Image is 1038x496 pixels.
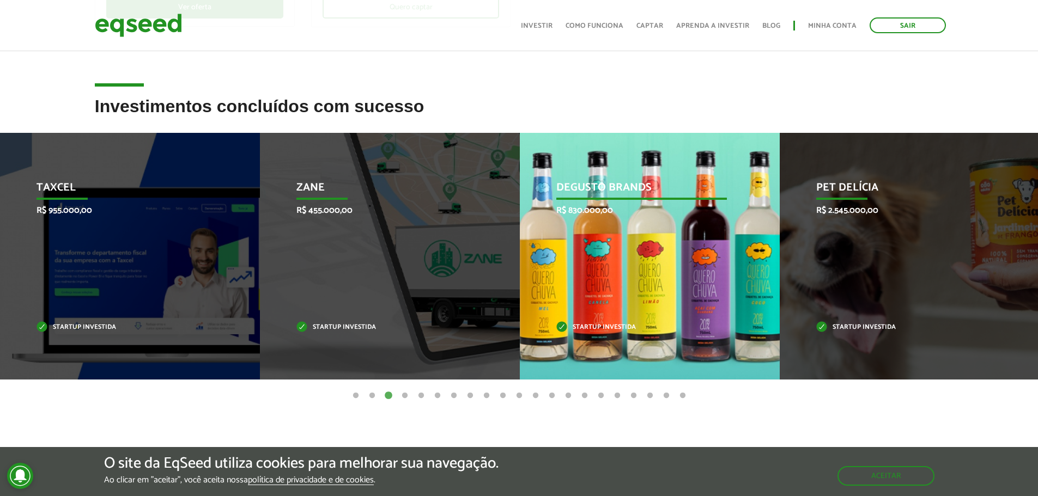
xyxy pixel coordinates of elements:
[296,205,467,216] p: R$ 455.000,00
[677,390,688,401] button: 21 of 21
[465,390,476,401] button: 8 of 21
[547,390,557,401] button: 13 of 21
[579,390,590,401] button: 15 of 21
[514,390,525,401] button: 11 of 21
[95,97,944,132] h2: Investimentos concluídos com sucesso
[530,390,541,401] button: 12 of 21
[37,181,207,200] p: Taxcel
[556,324,727,330] p: Startup investida
[497,390,508,401] button: 10 of 21
[870,17,946,33] a: Sair
[37,205,207,216] p: R$ 955.000,00
[521,22,553,29] a: Investir
[448,390,459,401] button: 7 of 21
[596,390,606,401] button: 16 of 21
[661,390,672,401] button: 20 of 21
[432,390,443,401] button: 6 of 21
[481,390,492,401] button: 9 of 21
[350,390,361,401] button: 1 of 21
[95,11,182,40] img: EqSeed
[556,205,727,216] p: R$ 830.000,00
[104,475,499,485] p: Ao clicar em "aceitar", você aceita nossa .
[816,205,987,216] p: R$ 2.545.000,00
[837,466,934,486] button: Aceitar
[762,22,780,29] a: Blog
[808,22,857,29] a: Minha conta
[816,324,987,330] p: Startup investida
[556,181,727,200] p: Degusto Brands
[296,324,467,330] p: Startup investida
[628,390,639,401] button: 18 of 21
[816,181,987,200] p: Pet Delícia
[563,390,574,401] button: 14 of 21
[676,22,749,29] a: Aprenda a investir
[612,390,623,401] button: 17 of 21
[636,22,663,29] a: Captar
[37,324,207,330] p: Startup investida
[399,390,410,401] button: 4 of 21
[104,455,499,472] h5: O site da EqSeed utiliza cookies para melhorar sua navegação.
[566,22,623,29] a: Como funciona
[367,390,378,401] button: 2 of 21
[645,390,655,401] button: 19 of 21
[296,181,467,200] p: Zane
[416,390,427,401] button: 5 of 21
[383,390,394,401] button: 3 of 21
[248,476,374,485] a: política de privacidade e de cookies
